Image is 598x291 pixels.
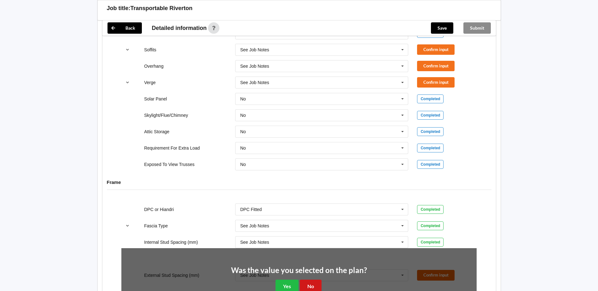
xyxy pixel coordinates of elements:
button: Confirm input [417,61,455,71]
label: Overhang [144,64,163,69]
label: DPC or Hiandri [144,207,174,212]
button: reference-toggle [121,44,134,55]
label: Exposed To View Trusses [144,162,194,167]
div: No [240,97,246,101]
div: Completed [417,160,444,169]
div: DPC Fitted [240,207,262,212]
h3: Transportable Riverton [131,5,193,12]
div: See Job Notes [240,80,269,85]
label: Requirement For Extra Load [144,145,200,151]
h4: Frame [107,179,491,185]
div: Completed [417,94,444,103]
button: Save [431,22,453,34]
div: Completed [417,111,444,120]
label: Skylight/Flue/Chimney [144,113,188,118]
div: See Job Notes [240,240,269,244]
div: See Job Notes [240,64,269,68]
div: No [240,113,246,117]
div: No [240,162,246,167]
label: Internal Stud Spacing (mm) [144,240,198,245]
span: Detailed information [152,25,207,31]
div: Completed [417,127,444,136]
div: No [240,129,246,134]
button: reference-toggle [121,220,134,231]
label: Attic Storage [144,129,169,134]
div: No [240,146,246,150]
div: See Job Notes [240,48,269,52]
h2: Was the value you selected on the plan? [231,265,367,275]
button: Confirm input [417,44,455,55]
div: Completed [417,144,444,152]
button: reference-toggle [121,77,134,88]
h3: Job title: [107,5,131,12]
div: See Job Notes [240,224,269,228]
label: Soffits [144,47,156,52]
div: Completed [417,238,444,247]
label: Solar Panel [144,96,167,101]
div: Completed [417,205,444,214]
label: Fascia Type [144,223,168,228]
button: Confirm input [417,77,455,88]
label: Verge [144,80,156,85]
div: Completed [417,221,444,230]
button: Back [107,22,142,34]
